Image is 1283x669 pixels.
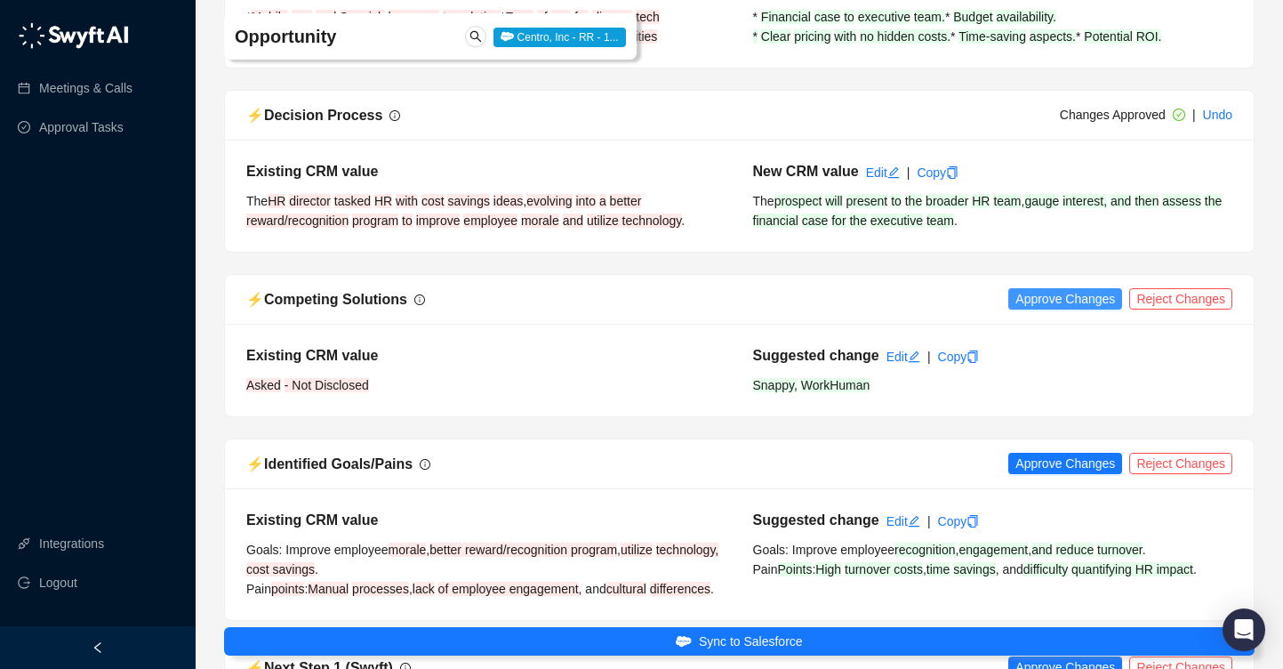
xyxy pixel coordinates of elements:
span: technology, [656,543,719,557]
span: savings [953,562,995,576]
span: search [469,30,482,43]
span: utilize technology [587,214,681,228]
button: Approve Changes [1008,453,1122,474]
span: for [831,214,846,228]
span: . Pain [246,562,318,596]
span: Logout [39,565,77,600]
a: Copy [917,165,958,180]
span: Clear [761,29,790,44]
span: better [610,194,642,208]
span: reduce [1055,543,1094,557]
span: edit [908,351,920,363]
span: ⚡️ Competing Solutions [246,292,407,307]
span: present [846,194,888,208]
span: app [292,10,312,24]
span: team. [914,10,945,24]
span: executive [870,214,923,228]
span: : [812,562,815,576]
span: Budget [953,10,992,24]
span: The [753,194,774,208]
span: use [551,10,572,24]
span: Time-saving [958,29,1026,44]
h4: Opportunity [235,24,458,49]
span: ⚡️ Identified Goals/Pains [246,456,413,472]
a: Integrations [39,526,104,561]
span: edit [887,166,900,179]
span: translation [443,10,501,24]
span: interest, [1062,194,1107,208]
span: copy [946,166,958,179]
span: the [905,194,922,208]
span: points [271,582,304,596]
span: and [316,10,336,24]
span: case [802,214,829,228]
span: Reject Changes [1136,289,1225,309]
span: The [246,194,268,208]
span: Approve Changes [1015,454,1115,473]
img: logo-05li4sbe.png [18,22,129,49]
span: info-circle [414,294,425,305]
span: Goals: Improve employee [753,543,895,557]
span: | [1192,108,1196,122]
span: and [563,214,583,228]
span: : [304,582,308,596]
span: with [396,194,418,208]
span: ideas [493,194,523,208]
span: cost savings [246,562,315,576]
span: ROI. [1136,29,1162,44]
span: a [599,194,606,208]
span: savings [447,194,489,208]
span: info-circle [420,459,430,470]
span: lack [413,582,435,596]
a: Approval Tasks [39,109,124,145]
span: Asked [246,378,281,392]
span: cost [421,194,445,208]
button: Approve Changes [1008,288,1122,310]
span: executive [858,10,910,24]
span: , and [996,562,1023,576]
span: , [923,562,926,576]
h5: Existing CRM value [246,345,726,367]
a: Copy [938,514,980,528]
span: . [1193,562,1197,576]
span: Financial [761,10,811,24]
span: team [993,194,1021,208]
span: quantifying HR impact [1071,562,1193,576]
button: Reject Changes [1129,453,1232,474]
span: cultural [606,582,646,596]
button: Reject Changes [1129,288,1232,310]
span: difficulty [1023,562,1068,576]
span: pricing [794,29,830,44]
span: info-circle [389,110,400,121]
span: gauge [1024,194,1059,208]
h5: Existing CRM value [246,510,726,531]
span: Changes Approved [1060,108,1166,122]
h5: Suggested change [753,510,879,531]
span: , [523,194,526,208]
span: turnover [1097,543,1143,557]
span: Potential [1084,29,1132,44]
span: High [815,562,841,576]
span: of employee engagement [438,582,579,596]
span: HR [972,194,990,208]
span: employee [463,214,517,228]
a: Edit [866,165,900,180]
span: turnover costs [845,562,923,576]
span: financial [753,214,798,228]
span: to [891,194,902,208]
a: Edit [886,350,920,364]
span: utilize [621,543,653,557]
span: , [1028,543,1031,557]
span: WorkHuman [801,378,870,392]
span: aspects. [1030,29,1076,44]
span: for [574,10,589,24]
span: program [352,214,398,228]
span: . Pain [753,543,1146,576]
span: of [537,10,548,24]
a: Meetings & Calls [39,70,132,106]
span: team [926,214,954,228]
span: Spanish [340,10,385,24]
span: with [834,29,856,44]
span: Centro, Inc - RR - 1... [493,28,625,47]
span: logout [18,576,30,589]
